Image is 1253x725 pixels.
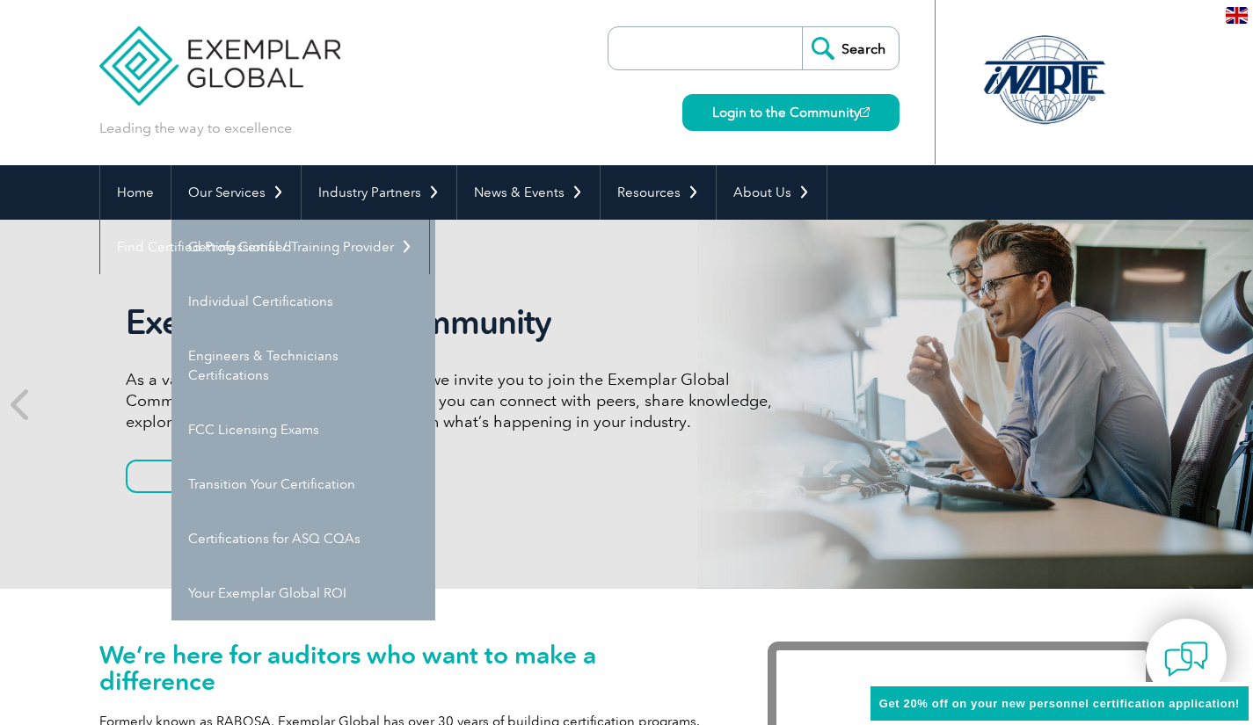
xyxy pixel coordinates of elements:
p: Leading the way to excellence [99,119,292,138]
h2: Exemplar Global Community [126,302,785,343]
a: Login to the Community [682,94,900,131]
a: Find Certified Professional / Training Provider [100,220,429,274]
a: Engineers & Technicians Certifications [171,329,435,402]
a: Individual Certifications [171,274,435,329]
a: Home [100,165,171,220]
img: open_square.png [860,107,870,117]
a: News & Events [457,165,600,220]
h1: We’re here for auditors who want to make a difference [99,642,715,694]
a: Certifications for ASQ CQAs [171,511,435,566]
a: Transition Your Certification [171,457,435,511]
p: As a valued member of Exemplar Global, we invite you to join the Exemplar Global Community—a fun,... [126,369,785,432]
span: Get 20% off on your new personnel certification application! [879,697,1240,710]
img: contact-chat.png [1164,637,1208,681]
a: Join Now [126,460,293,493]
a: Our Services [171,165,301,220]
img: en [1226,7,1248,24]
a: About Us [717,165,827,220]
a: Your Exemplar Global ROI [171,566,435,620]
a: Industry Partners [302,165,456,220]
input: Search [802,27,899,69]
a: FCC Licensing Exams [171,402,435,457]
a: Resources [601,165,716,220]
